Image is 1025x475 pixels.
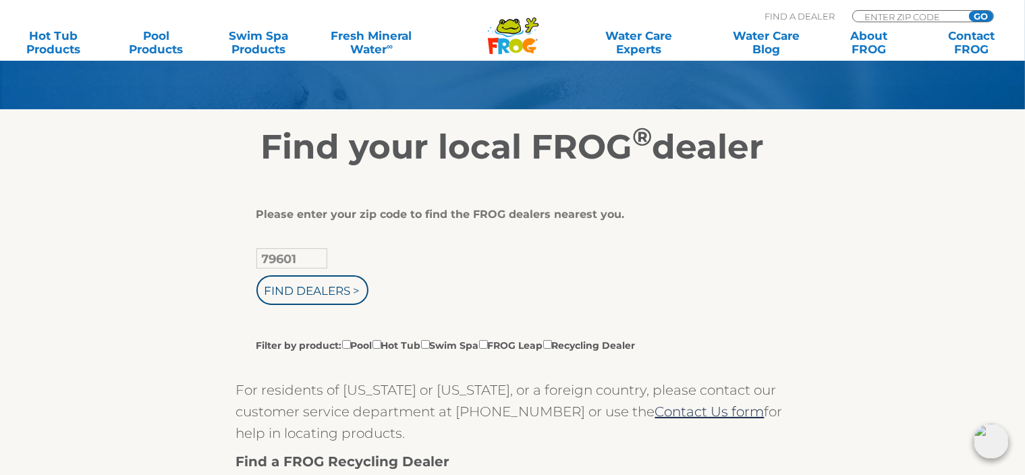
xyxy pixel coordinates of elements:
a: Water CareExperts [574,29,703,56]
a: PoolProducts [116,29,196,56]
input: Filter by product:PoolHot TubSwim SpaFROG LeapRecycling Dealer [372,340,381,349]
h2: Find your local FROG dealer [98,127,928,167]
a: ContactFROG [932,29,1012,56]
a: Water CareBlog [726,29,806,56]
img: openIcon [974,424,1009,459]
strong: Find a FROG Recycling Dealer [236,453,450,470]
div: Please enter your zip code to find the FROG dealers nearest you. [256,208,759,221]
input: Zip Code Form [863,11,954,22]
input: Filter by product:PoolHot TubSwim SpaFROG LeapRecycling Dealer [543,340,552,349]
label: Filter by product: Pool Hot Tub Swim Spa FROG Leap Recycling Dealer [256,337,636,352]
sup: ∞ [387,41,393,51]
a: Hot TubProducts [13,29,93,56]
input: Filter by product:PoolHot TubSwim SpaFROG LeapRecycling Dealer [421,340,430,349]
sup: ® [633,121,653,152]
input: Filter by product:PoolHot TubSwim SpaFROG LeapRecycling Dealer [479,340,488,349]
p: Find A Dealer [765,10,835,22]
a: Contact Us form [655,403,765,420]
input: Find Dealers > [256,275,368,305]
a: AboutFROG [829,29,909,56]
a: Fresh MineralWater∞ [321,29,421,56]
input: GO [969,11,993,22]
input: Filter by product:PoolHot TubSwim SpaFROG LeapRecycling Dealer [342,340,351,349]
a: Swim SpaProducts [219,29,298,56]
p: For residents of [US_STATE] or [US_STATE], or a foreign country, please contact our customer serv... [236,379,789,444]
